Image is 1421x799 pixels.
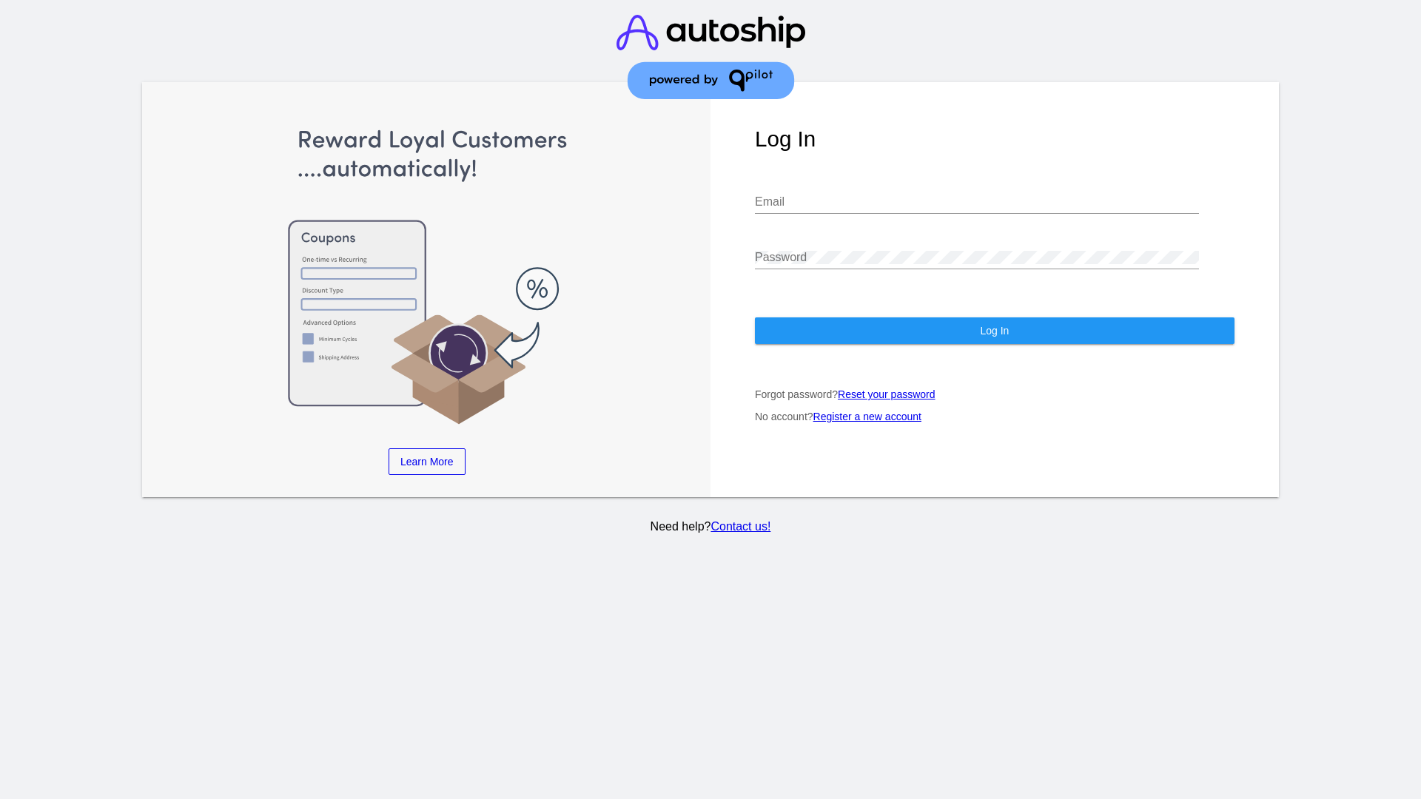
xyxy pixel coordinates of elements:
[755,411,1234,422] p: No account?
[755,195,1199,209] input: Email
[389,448,466,475] a: Learn More
[813,411,921,422] a: Register a new account
[980,325,1009,337] span: Log In
[838,388,935,400] a: Reset your password
[710,520,770,533] a: Contact us!
[187,127,667,426] img: Apply Coupons Automatically to Scheduled Orders with QPilot
[140,520,1282,533] p: Need help?
[400,456,454,468] span: Learn More
[755,127,1234,152] h1: Log In
[755,388,1234,400] p: Forgot password?
[755,317,1234,344] button: Log In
